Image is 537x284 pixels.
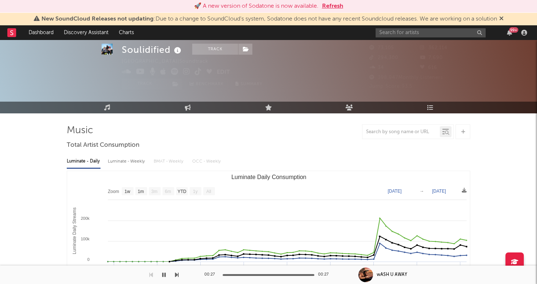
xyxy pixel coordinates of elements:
[362,129,440,135] input: Search by song name or URL
[231,174,307,180] text: Luminate Daily Consumption
[206,189,211,194] text: All
[23,25,59,40] a: Dashboard
[41,16,497,22] span: : Due to a change to SoundCloud's system, Sodatone does not have any recent Soundcloud releases. ...
[369,84,412,89] span: Jump Score: 93.5
[87,257,89,262] text: 0
[108,155,146,168] div: Luminate - Weekly
[108,189,119,194] text: Zoom
[192,44,238,55] button: Track
[454,265,466,269] text: 1. Sep
[507,30,512,36] button: 99+
[241,82,262,86] span: Summary
[324,265,337,269] text: 11. Aug
[114,25,139,40] a: Charts
[420,65,437,70] span: 616
[369,45,394,50] span: 73,105
[186,79,228,90] a: Benchmark
[509,27,518,33] div: 99 +
[105,265,123,269] text: 7. [DATE]
[420,55,443,60] span: 7,690
[122,79,168,90] button: Track
[367,265,380,269] text: 18. Aug
[196,80,224,89] span: Benchmark
[388,189,402,194] text: [DATE]
[125,189,131,194] text: 1w
[377,272,407,278] div: wASH U AWAY
[432,189,446,194] text: [DATE]
[369,75,443,80] span: 398,947 Monthly Listeners
[234,265,253,269] text: 28. [DATE]
[194,2,318,11] div: 🚀 A new version of Sodatone is now available.
[410,265,424,269] text: 25. Aug
[147,265,167,269] text: 14. [DATE]
[81,216,89,221] text: 200k
[217,68,230,77] button: Edit
[231,79,266,90] button: Summary
[178,189,186,194] text: YTD
[281,265,293,269] text: 4. Aug
[204,270,219,279] div: 00:27
[369,65,384,70] span: 34
[138,189,144,194] text: 1m
[122,57,217,66] div: [GEOGRAPHIC_DATA] | Soundtrack
[322,2,343,11] button: Refresh
[41,16,154,22] span: New SoundCloud Releases not updating
[191,265,210,269] text: 21. [DATE]
[369,55,398,60] span: 294,300
[499,16,504,22] span: Dismiss
[193,189,198,194] text: 1y
[376,28,486,37] input: Search for artists
[151,189,158,194] text: 3m
[318,270,333,279] div: 00:27
[420,45,447,50] span: 362,114
[420,189,424,194] text: →
[67,141,139,150] span: Total Artist Consumption
[59,25,114,40] a: Discovery Assistant
[122,44,183,56] div: Soulidified
[67,155,101,168] div: Luminate - Daily
[72,207,77,254] text: Luminate Daily Streams
[165,189,171,194] text: 6m
[81,237,89,241] text: 100k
